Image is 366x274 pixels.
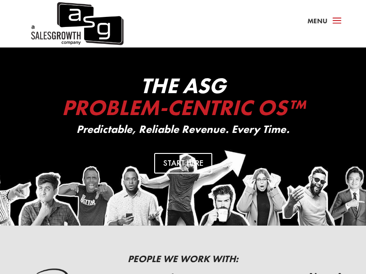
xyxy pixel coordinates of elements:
p: Predictable, Reliable Revenue. Every Time. [18,123,348,135]
span: Problem-Centric OS™ [62,94,305,121]
span: Menu [307,16,328,26]
a: Start Here [154,153,212,174]
span: a [330,14,344,28]
h2: The ASG [18,75,348,123]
